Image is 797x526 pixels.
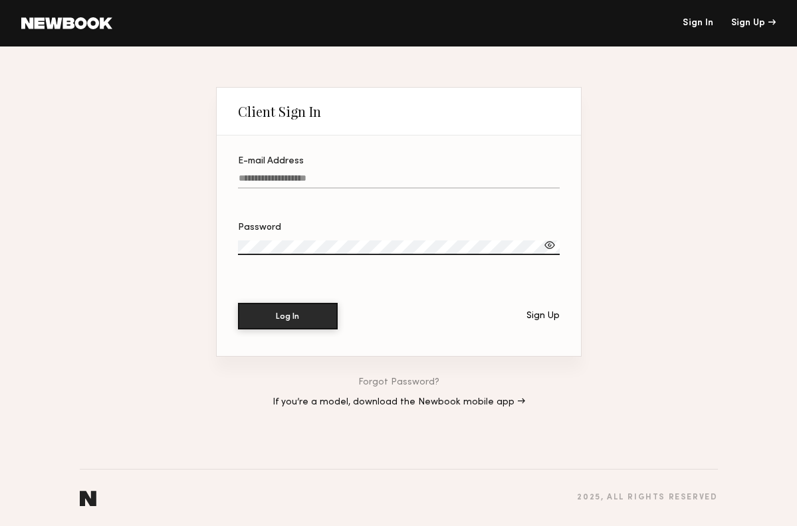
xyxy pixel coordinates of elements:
[238,173,560,189] input: E-mail Address
[238,240,560,255] input: Password
[238,303,338,329] button: Log In
[683,19,713,28] a: Sign In
[731,19,776,28] div: Sign Up
[358,378,439,387] a: Forgot Password?
[238,104,321,120] div: Client Sign In
[526,311,560,321] div: Sign Up
[238,157,560,166] div: E-mail Address
[577,493,717,502] div: 2025 , all rights reserved
[273,398,525,407] a: If you’re a model, download the Newbook mobile app →
[238,223,560,232] div: Password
